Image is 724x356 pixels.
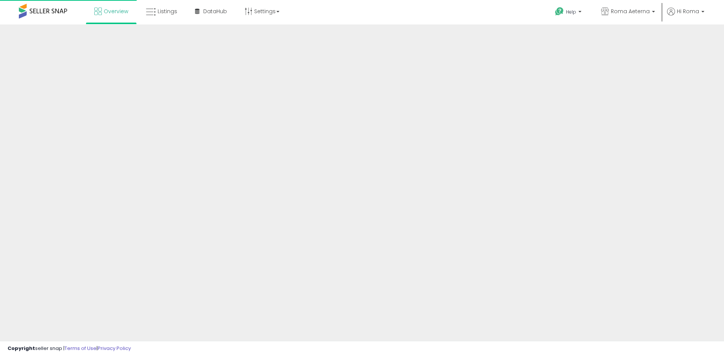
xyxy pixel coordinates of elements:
[566,9,576,15] span: Help
[611,8,650,15] span: Roma Aeterna
[203,8,227,15] span: DataHub
[104,8,128,15] span: Overview
[677,8,699,15] span: Hi Roma
[549,1,589,24] a: Help
[667,8,704,24] a: Hi Roma
[158,8,177,15] span: Listings
[555,7,564,16] i: Get Help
